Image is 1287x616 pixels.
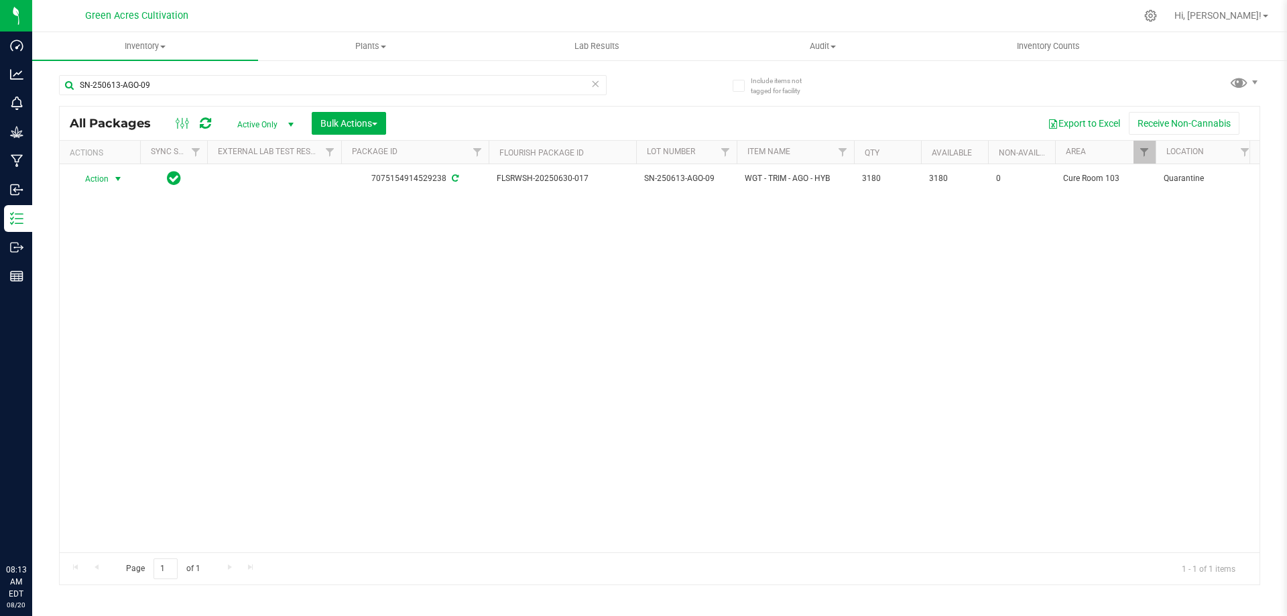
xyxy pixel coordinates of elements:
[40,507,56,523] iframe: Resource center unread badge
[1129,112,1239,135] button: Receive Non-Cannabis
[1039,112,1129,135] button: Export to Excel
[10,183,23,196] inline-svg: Inbound
[32,40,258,52] span: Inventory
[644,172,729,185] span: SN-250613-AGO-09
[715,141,737,164] a: Filter
[1133,141,1156,164] a: Filter
[710,32,936,60] a: Audit
[319,141,341,164] a: Filter
[10,97,23,110] inline-svg: Monitoring
[6,600,26,610] p: 08/20
[647,147,695,156] a: Lot Number
[70,116,164,131] span: All Packages
[591,75,600,93] span: Clear
[218,147,323,156] a: External Lab Test Result
[115,558,211,579] span: Page of 1
[711,40,935,52] span: Audit
[70,148,135,158] div: Actions
[10,68,23,81] inline-svg: Analytics
[999,148,1058,158] a: Non-Available
[320,118,377,129] span: Bulk Actions
[352,147,397,156] a: Package ID
[1142,9,1159,22] div: Manage settings
[73,170,109,188] span: Action
[10,125,23,139] inline-svg: Grow
[339,172,491,185] div: 7075154914529238
[865,148,879,158] a: Qty
[312,112,386,135] button: Bulk Actions
[467,141,489,164] a: Filter
[10,39,23,52] inline-svg: Dashboard
[929,172,980,185] span: 3180
[1166,147,1204,156] a: Location
[154,558,178,579] input: 1
[167,169,181,188] span: In Sync
[499,148,584,158] a: Flourish Package ID
[1174,10,1262,21] span: Hi, [PERSON_NAME]!
[258,32,484,60] a: Plants
[13,509,54,549] iframe: Resource center
[85,10,188,21] span: Green Acres Cultivation
[32,32,258,60] a: Inventory
[936,32,1162,60] a: Inventory Counts
[10,154,23,168] inline-svg: Manufacturing
[110,170,127,188] span: select
[1066,147,1086,156] a: Area
[1063,172,1148,185] span: Cure Room 103
[151,147,202,156] a: Sync Status
[10,241,23,254] inline-svg: Outbound
[996,172,1047,185] span: 0
[185,141,207,164] a: Filter
[10,269,23,283] inline-svg: Reports
[6,564,26,600] p: 08:13 AM EDT
[932,148,972,158] a: Available
[1164,172,1248,185] span: Quarantine
[59,75,607,95] input: Search Package ID, Item Name, SKU, Lot or Part Number...
[484,32,710,60] a: Lab Results
[1171,558,1246,578] span: 1 - 1 of 1 items
[747,147,790,156] a: Item Name
[745,172,846,185] span: WGT - TRIM - AGO - HYB
[751,76,818,96] span: Include items not tagged for facility
[450,174,458,183] span: Sync from Compliance System
[1234,141,1256,164] a: Filter
[10,212,23,225] inline-svg: Inventory
[556,40,637,52] span: Lab Results
[259,40,483,52] span: Plants
[999,40,1098,52] span: Inventory Counts
[497,172,628,185] span: FLSRWSH-20250630-017
[862,172,913,185] span: 3180
[832,141,854,164] a: Filter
